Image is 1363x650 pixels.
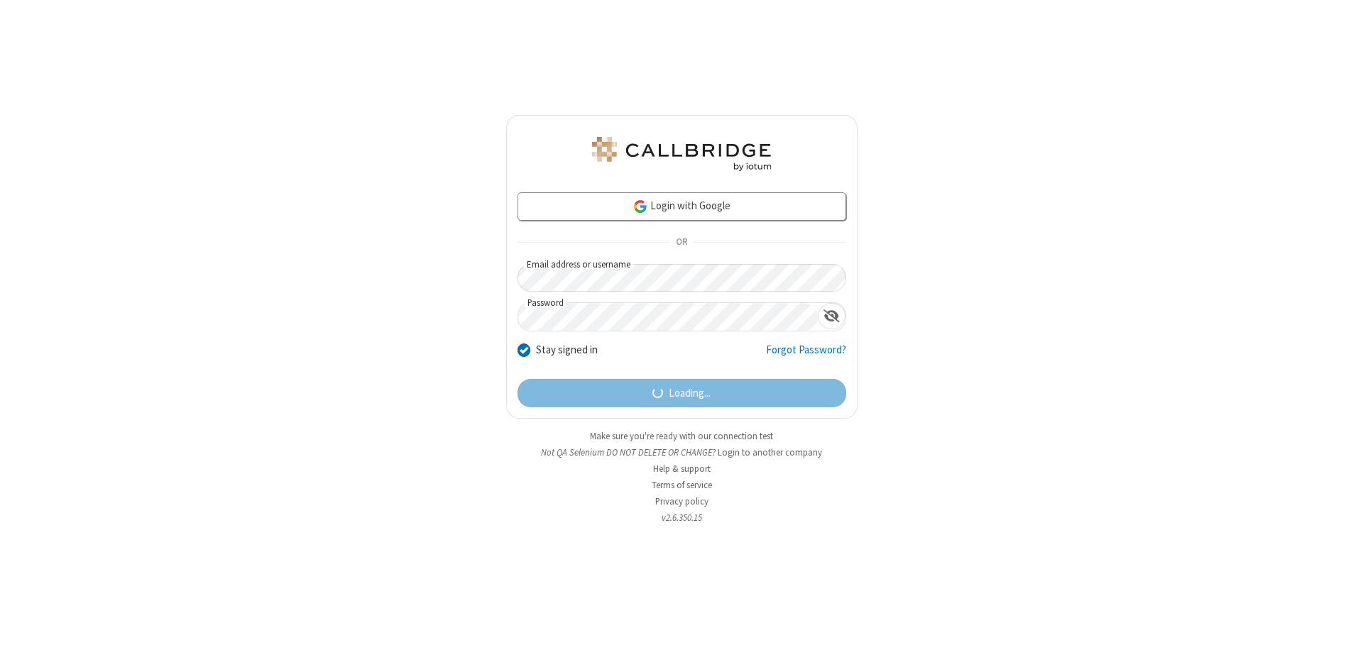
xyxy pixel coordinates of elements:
a: Login with Google [518,192,846,221]
div: Show password [818,303,845,329]
img: google-icon.png [633,199,648,214]
li: Not QA Selenium DO NOT DELETE OR CHANGE? [506,446,858,459]
input: Email address or username [518,264,846,292]
a: Terms of service [652,479,712,491]
button: Loading... [518,379,846,407]
input: Password [518,303,818,331]
span: OR [670,233,693,253]
button: Login to another company [718,446,822,459]
a: Forgot Password? [766,342,846,369]
a: Make sure you're ready with our connection test [590,430,773,442]
li: v2.6.350.15 [506,511,858,524]
img: QA Selenium DO NOT DELETE OR CHANGE [589,137,774,171]
a: Help & support [653,463,711,475]
label: Stay signed in [536,342,598,358]
a: Privacy policy [655,495,708,507]
span: Loading... [669,385,711,402]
